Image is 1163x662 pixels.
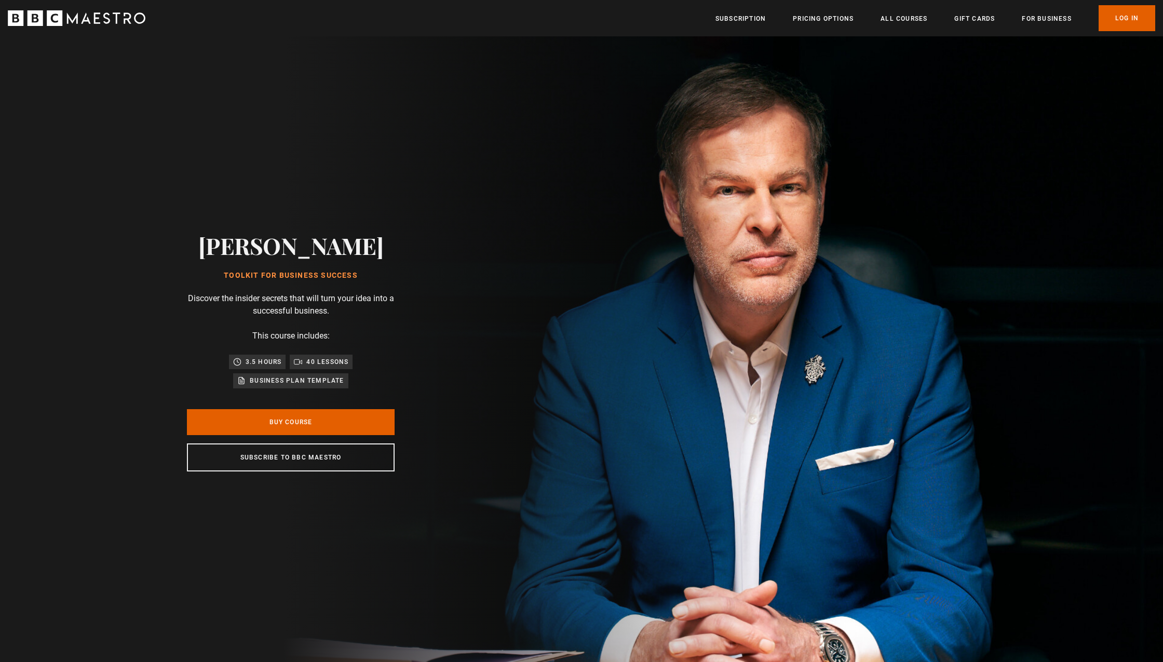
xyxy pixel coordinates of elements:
[8,10,145,26] svg: BBC Maestro
[1022,13,1071,24] a: For business
[198,272,384,280] h1: Toolkit for Business Success
[1099,5,1155,31] a: Log In
[187,292,395,317] p: Discover the insider secrets that will turn your idea into a successful business.
[246,357,282,367] p: 3.5 hours
[250,375,344,386] p: Business plan template
[306,357,348,367] p: 40 lessons
[252,330,330,342] p: This course includes:
[954,13,995,24] a: Gift Cards
[881,13,927,24] a: All Courses
[187,409,395,435] a: Buy Course
[187,443,395,471] a: Subscribe to BBC Maestro
[198,232,384,259] h2: [PERSON_NAME]
[715,5,1155,31] nav: Primary
[793,13,854,24] a: Pricing Options
[715,13,766,24] a: Subscription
